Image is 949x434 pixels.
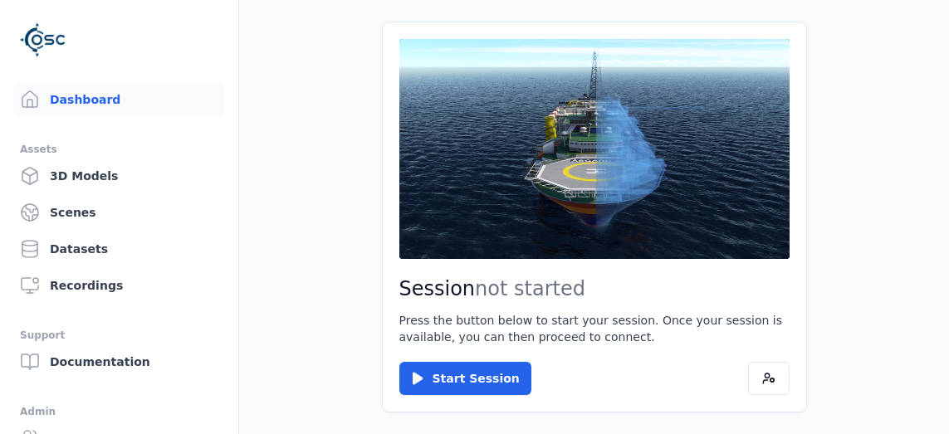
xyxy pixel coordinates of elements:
a: Scenes [13,196,225,229]
div: Support [20,325,218,345]
a: Documentation [13,345,225,378]
p: Press the button below to start your session. Once your session is available, you can then procee... [399,312,790,345]
button: Start Session [399,362,531,395]
span: not started [475,277,585,300]
a: 3D Models [13,159,225,193]
h2: Session [399,276,790,302]
div: Admin [20,402,218,422]
a: Recordings [13,269,225,302]
img: Logo [20,17,66,63]
div: Assets [20,139,218,159]
a: Dashboard [13,83,225,116]
a: Datasets [13,232,225,266]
